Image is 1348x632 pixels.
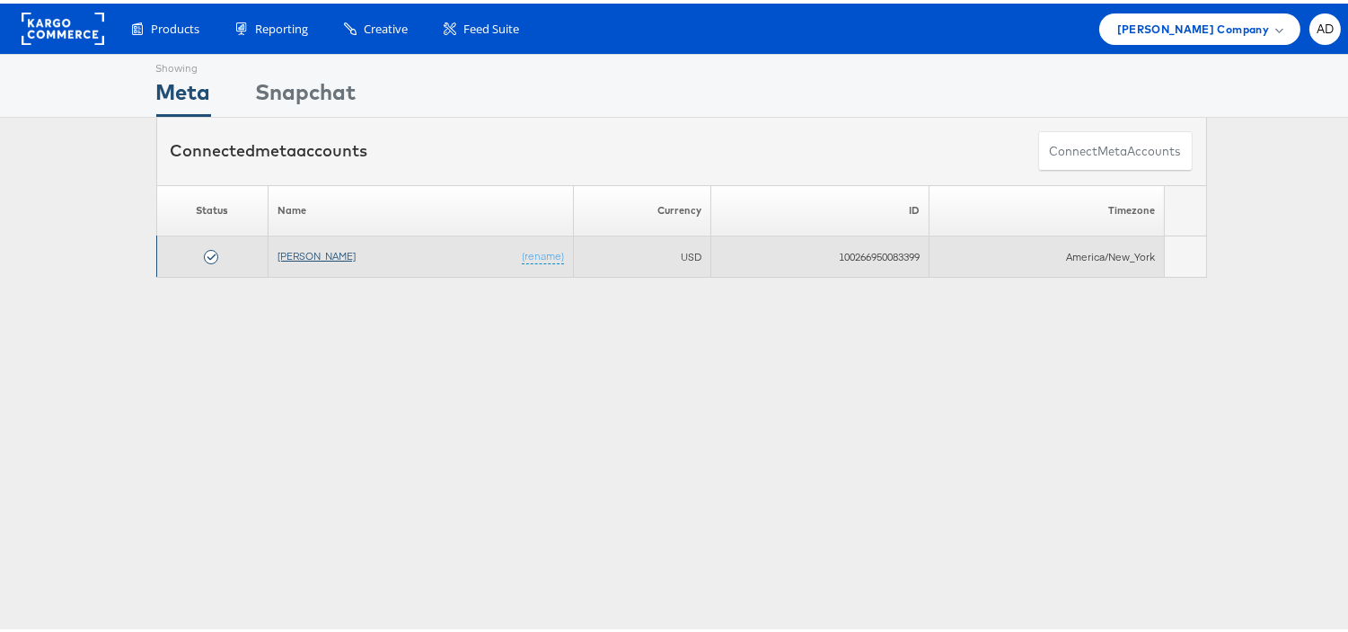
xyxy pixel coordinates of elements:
[1098,139,1128,156] span: meta
[151,17,199,34] span: Products
[573,233,710,274] td: USD
[171,136,368,159] div: Connected accounts
[156,73,211,113] div: Meta
[573,182,710,233] th: Currency
[463,17,519,34] span: Feed Suite
[278,245,356,259] a: [PERSON_NAME]
[522,245,564,261] a: (rename)
[364,17,408,34] span: Creative
[255,17,308,34] span: Reporting
[256,73,357,113] div: Snapchat
[929,182,1165,233] th: Timezone
[269,182,573,233] th: Name
[1317,20,1335,31] span: AD
[156,182,269,233] th: Status
[1038,128,1193,168] button: ConnectmetaAccounts
[710,233,929,274] td: 100266950083399
[1117,16,1269,35] span: [PERSON_NAME] Company
[156,51,211,73] div: Showing
[256,137,297,157] span: meta
[710,182,929,233] th: ID
[929,233,1165,274] td: America/New_York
